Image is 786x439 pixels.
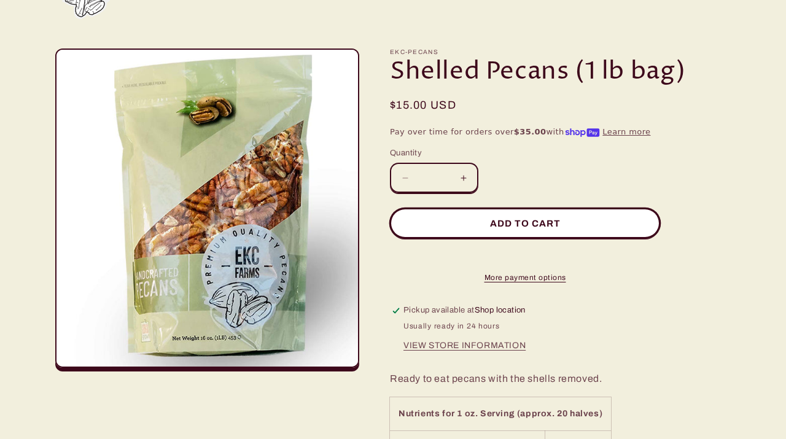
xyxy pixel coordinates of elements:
strong: Nutrients for 1 oz. Serving [399,409,515,418]
strong: (approx. 20 halves) [517,409,602,418]
media-gallery: Gallery Viewer [55,49,359,371]
label: Quantity [390,147,660,160]
h1: Shelled Pecans (1 lb bag) [390,56,731,88]
p: Pickup available at [403,305,526,317]
span: Shop location [475,306,526,314]
p: Ready to eat pecans with the shells removed. [390,370,731,388]
a: More payment options [390,272,660,283]
span: $15.00 USD [390,97,456,114]
button: Add to cart [390,208,660,238]
button: View store information [403,341,526,351]
p: Usually ready in 24 hours [403,320,526,332]
p: ekc-pecans [390,49,731,56]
